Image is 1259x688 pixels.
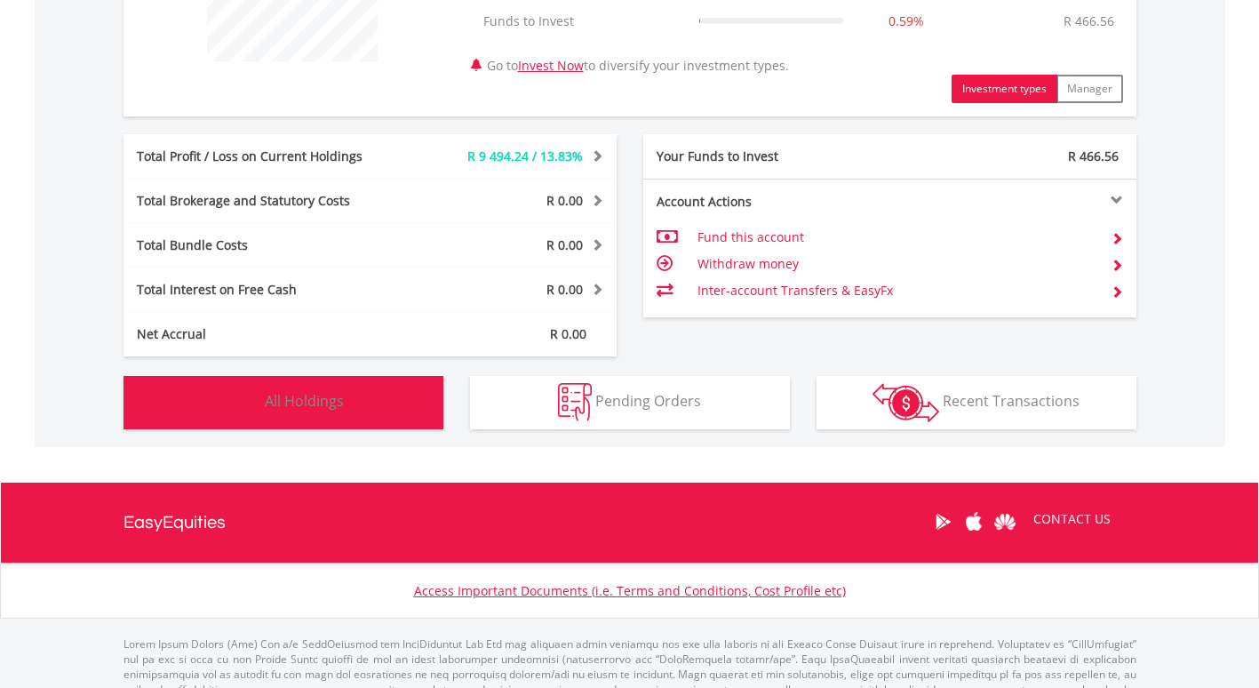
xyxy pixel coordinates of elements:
div: Total Interest on Free Cash [124,281,411,299]
span: R 0.00 [546,236,583,253]
td: 0.59% [852,4,960,39]
div: Net Accrual [124,325,411,343]
td: Funds to Invest [474,4,690,39]
span: R 0.00 [546,281,583,298]
td: Withdraw money [697,251,1096,277]
button: Pending Orders [470,376,790,429]
span: All Holdings [265,391,344,411]
button: Manager [1056,75,1123,103]
span: R 9 494.24 / 13.83% [467,148,583,164]
div: Total Brokerage and Statutory Costs [124,192,411,210]
a: Google Play [928,494,959,549]
a: Invest Now [518,57,584,74]
a: Apple [959,494,990,549]
div: Your Funds to Invest [643,148,890,165]
button: Investment types [952,75,1057,103]
span: R 466.56 [1068,148,1119,164]
a: Access Important Documents (i.e. Terms and Conditions, Cost Profile etc) [414,582,846,599]
td: Inter-account Transfers & EasyFx [697,277,1096,304]
a: CONTACT US [1021,494,1123,544]
img: pending_instructions-wht.png [558,383,592,421]
span: Pending Orders [595,391,701,411]
button: All Holdings [124,376,443,429]
div: Total Profit / Loss on Current Holdings [124,148,411,165]
span: Recent Transactions [943,391,1080,411]
td: R 466.56 [1055,4,1123,39]
button: Recent Transactions [817,376,1136,429]
span: R 0.00 [550,325,586,342]
span: R 0.00 [546,192,583,209]
div: Account Actions [643,193,890,211]
img: transactions-zar-wht.png [873,383,939,422]
a: EasyEquities [124,483,226,563]
img: holdings-wht.png [223,383,261,421]
td: Fund this account [697,224,1096,251]
a: Huawei [990,494,1021,549]
div: Total Bundle Costs [124,236,411,254]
